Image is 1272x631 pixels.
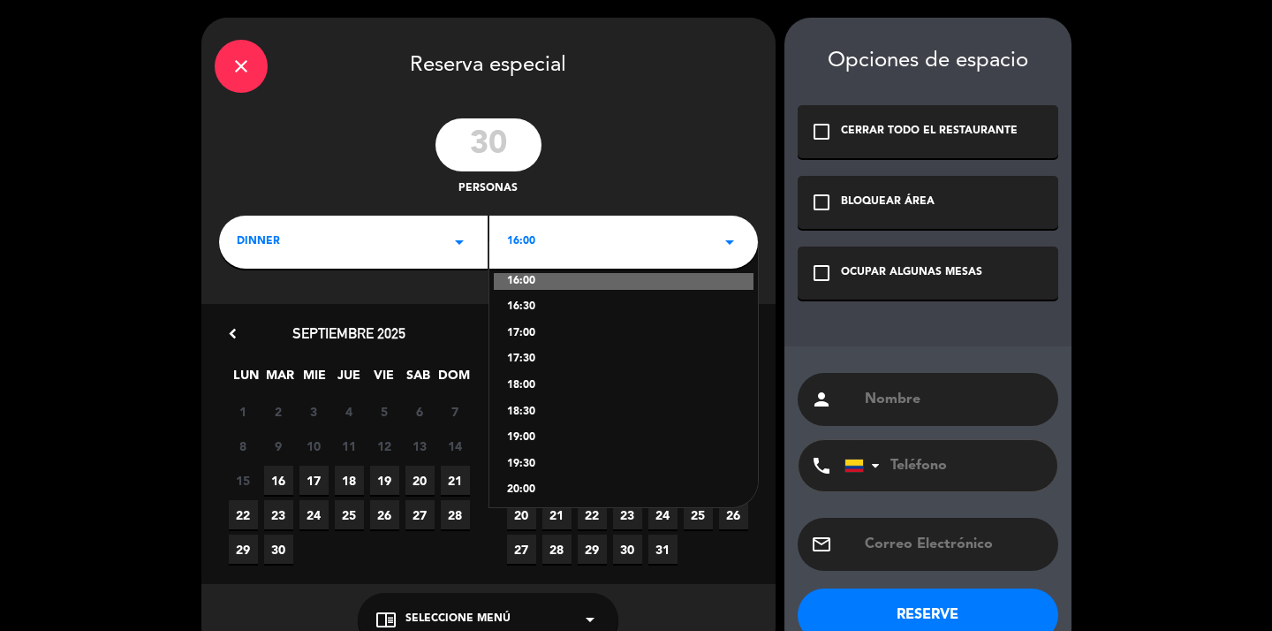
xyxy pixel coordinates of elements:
[292,324,405,342] span: septiembre 2025
[719,232,740,253] i: arrow_drop_down
[542,500,572,529] span: 21
[811,389,832,410] i: person
[798,49,1058,74] div: Opciones de espacio
[507,351,740,369] div: 17:30
[335,365,364,394] span: JUE
[266,365,295,394] span: MAR
[335,500,364,529] span: 25
[579,609,601,630] i: arrow_drop_down
[335,397,364,426] span: 4
[441,397,470,426] span: 7
[229,500,258,529] span: 22
[299,500,329,529] span: 24
[299,431,329,460] span: 10
[264,466,293,495] span: 16
[264,535,293,564] span: 30
[370,500,399,529] span: 26
[335,466,364,495] span: 18
[299,466,329,495] span: 17
[369,365,398,394] span: VIE
[405,611,511,628] span: Seleccione Menú
[684,500,713,529] span: 25
[229,466,258,495] span: 15
[370,431,399,460] span: 12
[507,325,740,343] div: 17:00
[264,397,293,426] span: 2
[863,387,1045,412] input: Nombre
[507,456,740,474] div: 19:30
[494,273,753,291] div: 16:00
[438,365,467,394] span: DOM
[223,324,242,343] i: chevron_left
[441,500,470,529] span: 28
[542,535,572,564] span: 28
[811,262,832,284] i: check_box_outline_blank
[811,192,832,213] i: check_box_outline_blank
[335,431,364,460] span: 11
[300,365,329,394] span: MIE
[507,299,740,316] div: 16:30
[404,365,433,394] span: SAB
[844,440,1039,491] input: Teléfono
[264,431,293,460] span: 9
[811,455,832,476] i: phone
[811,121,832,142] i: check_box_outline_blank
[231,365,261,394] span: LUN
[405,431,435,460] span: 13
[375,609,397,630] i: chrome_reader_mode
[201,18,776,110] div: Reserva especial
[441,431,470,460] span: 14
[507,500,536,529] span: 20
[441,466,470,495] span: 21
[613,535,642,564] span: 30
[841,123,1018,141] div: CERRAR TODO EL RESTAURANTE
[507,404,740,422] div: 18:30
[648,535,678,564] span: 31
[229,397,258,426] span: 1
[370,466,399,495] span: 19
[405,500,435,529] span: 27
[863,532,1045,557] input: Correo Electrónico
[231,56,252,77] i: close
[578,500,607,529] span: 22
[299,397,329,426] span: 3
[264,500,293,529] span: 23
[507,482,740,499] div: 20:00
[507,430,740,447] div: 19:00
[229,431,258,460] span: 8
[841,194,935,211] div: BLOQUEAR ÁREA
[613,500,642,529] span: 23
[507,535,536,564] span: 27
[405,466,435,495] span: 20
[841,264,982,282] div: OCUPAR ALGUNAS MESAS
[578,535,607,564] span: 29
[719,500,748,529] span: 26
[435,118,541,171] input: 0
[845,441,886,490] div: Colombia: +57
[229,535,258,564] span: 29
[370,397,399,426] span: 5
[405,397,435,426] span: 6
[811,534,832,555] i: email
[237,233,280,251] span: dinner
[507,377,740,395] div: 18:00
[648,500,678,529] span: 24
[458,180,518,198] span: personas
[449,232,470,253] i: arrow_drop_down
[507,233,535,251] span: 16:00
